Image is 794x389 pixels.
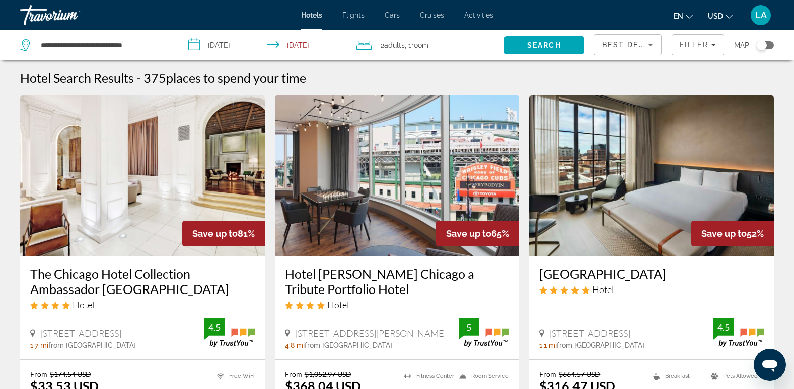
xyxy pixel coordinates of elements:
img: TrustYou guest rating badge [713,318,764,347]
mat-select: Sort by [602,39,653,51]
div: 4 star Hotel [285,299,510,310]
span: - [136,70,141,85]
li: Pets Allowed [706,370,764,382]
button: Toggle map [749,41,774,50]
div: 4 star Hotel [30,299,255,310]
img: Nobu Hotel Chicago [529,95,774,256]
span: Hotel [73,299,94,310]
span: places to spend your time [166,70,306,85]
span: Save up to [192,228,238,239]
span: Map [734,38,749,52]
button: Search [504,36,584,54]
a: The Chicago Hotel Collection Ambassador [GEOGRAPHIC_DATA] [30,266,255,297]
span: 1.7 mi [30,341,48,349]
span: Hotel [592,284,614,295]
span: 1.1 mi [539,341,557,349]
del: $174.54 USD [50,370,91,378]
a: [GEOGRAPHIC_DATA] [539,266,764,281]
span: USD [708,12,723,20]
span: LA [755,10,767,20]
del: $664.57 USD [559,370,600,378]
div: 5 star Hotel [539,284,764,295]
span: Save up to [701,228,747,239]
div: 4.5 [713,321,734,333]
li: Breakfast [648,370,706,382]
button: User Menu [748,5,774,26]
a: Cruises [420,11,444,19]
h2: 375 [143,70,306,85]
div: 52% [691,221,774,246]
iframe: Button to launch messaging window [754,349,786,381]
span: Hotel [327,299,349,310]
span: From [285,370,302,378]
a: Cars [385,11,400,19]
a: Travorium [20,2,121,28]
button: Change language [674,9,693,23]
button: Travelers: 2 adults, 0 children [346,30,504,60]
span: 4.8 mi [285,341,305,349]
div: 65% [436,221,519,246]
span: Filter [680,41,708,49]
del: $1,052.97 USD [305,370,351,378]
img: The Chicago Hotel Collection Ambassador Gold Coast [20,95,265,256]
li: Room Service [454,370,509,382]
span: Search [527,41,561,49]
button: Filters [672,34,724,55]
button: Change currency [708,9,733,23]
span: from [GEOGRAPHIC_DATA] [557,341,644,349]
span: Room [411,41,428,49]
a: Flights [342,11,365,19]
span: [STREET_ADDRESS] [40,328,121,339]
button: Select check in and out date [178,30,346,60]
div: 5 [459,321,479,333]
a: Hotels [301,11,322,19]
div: 81% [182,221,265,246]
span: From [30,370,47,378]
h1: Hotel Search Results [20,70,134,85]
span: Best Deals [602,41,655,49]
span: from [GEOGRAPHIC_DATA] [48,341,136,349]
li: Fitness Center [399,370,454,382]
img: TrustYou guest rating badge [204,318,255,347]
img: TrustYou guest rating badge [459,318,509,347]
span: , 1 [405,38,428,52]
span: 2 [381,38,405,52]
a: Activities [464,11,493,19]
li: Free WiFi [212,370,255,382]
input: Search hotel destination [40,38,163,53]
span: [STREET_ADDRESS] [549,328,630,339]
span: from [GEOGRAPHIC_DATA] [305,341,392,349]
a: Hotel [PERSON_NAME] Chicago a Tribute Portfolio Hotel [285,266,510,297]
img: Hotel Zachary Chicago a Tribute Portfolio Hotel [275,95,520,256]
span: [STREET_ADDRESS][PERSON_NAME] [295,328,447,339]
span: Save up to [446,228,491,239]
span: Adults [384,41,405,49]
div: 4.5 [204,321,225,333]
span: From [539,370,556,378]
span: en [674,12,683,20]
